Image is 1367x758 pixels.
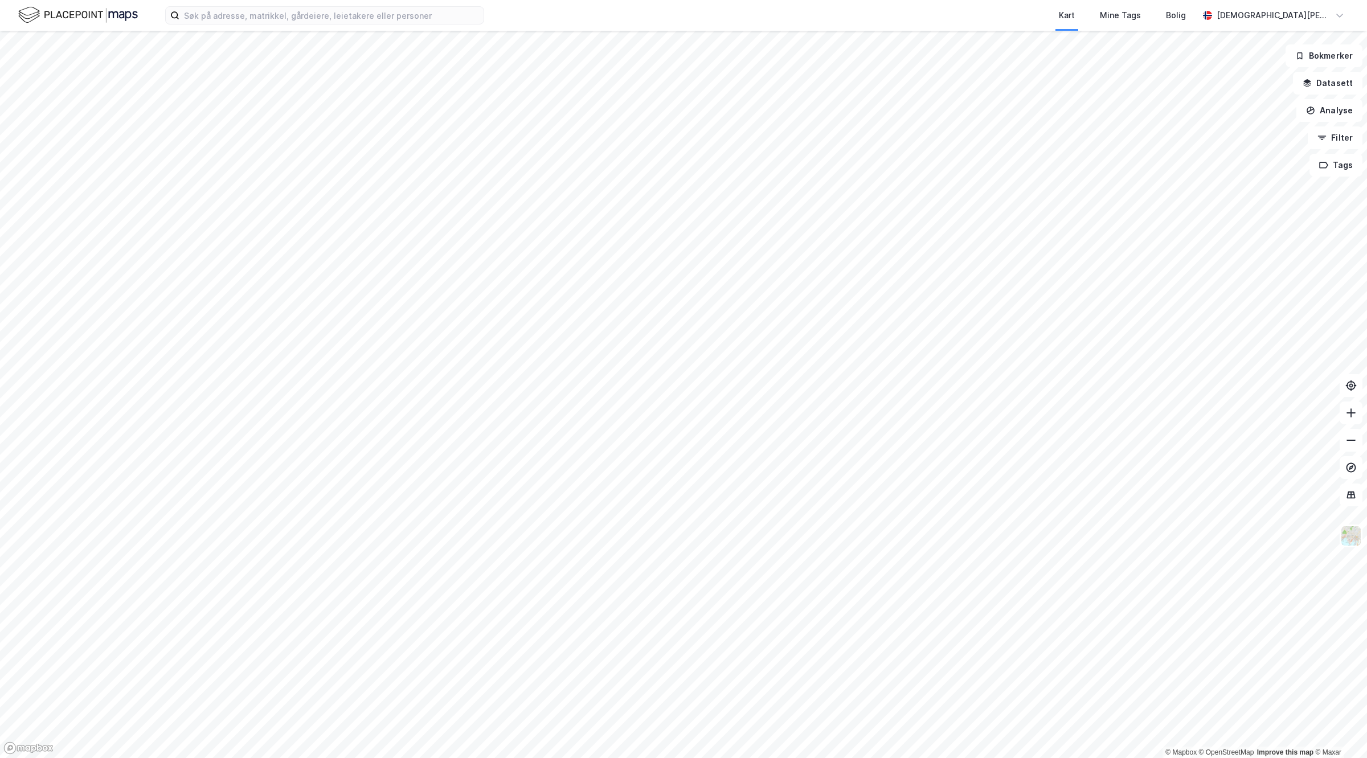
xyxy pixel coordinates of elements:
a: Improve this map [1257,748,1313,756]
a: OpenStreetMap [1199,748,1254,756]
img: Z [1340,525,1362,547]
a: Mapbox [1165,748,1197,756]
a: Mapbox homepage [3,741,54,755]
iframe: Chat Widget [1310,703,1367,758]
button: Filter [1308,126,1362,149]
button: Tags [1309,154,1362,177]
div: Kart [1059,9,1075,22]
button: Datasett [1293,72,1362,95]
div: Mine Tags [1100,9,1141,22]
input: Søk på adresse, matrikkel, gårdeiere, leietakere eller personer [179,7,484,24]
button: Analyse [1296,99,1362,122]
div: Bolig [1166,9,1186,22]
img: logo.f888ab2527a4732fd821a326f86c7f29.svg [18,5,138,25]
button: Bokmerker [1286,44,1362,67]
div: [DEMOGRAPHIC_DATA][PERSON_NAME] [1217,9,1331,22]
